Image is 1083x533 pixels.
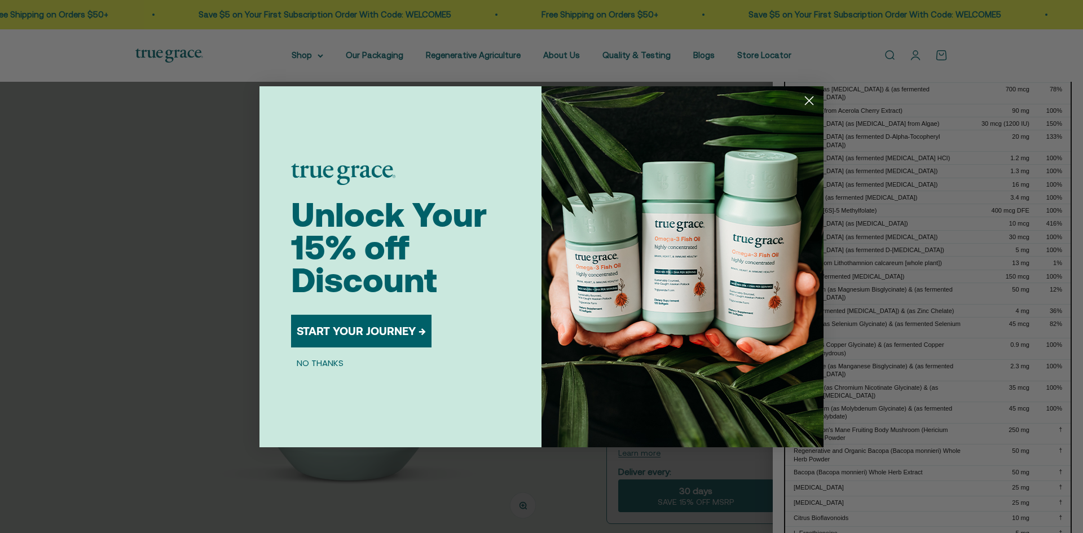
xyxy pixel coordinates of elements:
[291,195,487,299] span: Unlock Your 15% off Discount
[291,315,432,347] button: START YOUR JOURNEY →
[291,356,349,370] button: NO THANKS
[291,164,395,185] img: logo placeholder
[799,91,819,111] button: Close dialog
[541,86,824,447] img: 098727d5-50f8-4f9b-9554-844bb8da1403.jpeg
